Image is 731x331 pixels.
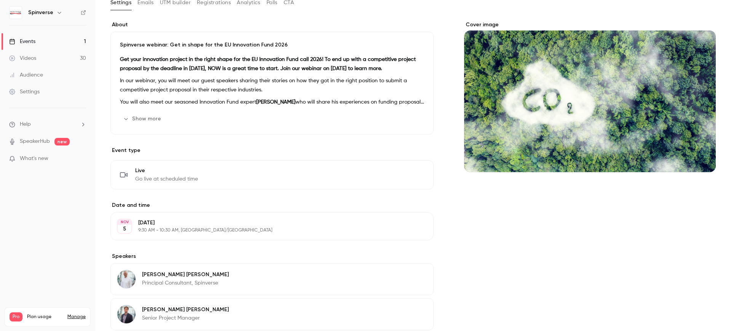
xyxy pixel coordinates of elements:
[135,175,198,183] span: Go live at scheduled time
[142,314,229,322] p: Senior Project Manager
[10,6,22,19] img: Spinverse
[110,147,434,154] p: Event type
[118,219,131,225] div: NOV
[142,271,229,278] p: [PERSON_NAME] [PERSON_NAME]
[135,167,198,174] span: Live
[110,253,434,260] label: Speakers
[10,312,22,321] span: Pro
[120,57,416,71] strong: Get your innovation project in the right shape for the EU Innovation Fund call 2026! To end up wi...
[120,76,424,94] p: In our webinar, you will meet our guest speakers sharing their stories on how they got in the rig...
[120,98,424,107] p: You will also meet our seasoned Innovation Fund expert who will share his experiences on funding ...
[142,306,229,313] p: [PERSON_NAME] [PERSON_NAME]
[9,71,43,79] div: Audience
[110,201,434,209] label: Date and time
[120,113,166,125] button: Show more
[9,54,36,62] div: Videos
[20,138,50,146] a: SpeakerHub
[464,21,716,172] section: Cover image
[142,279,229,287] p: Principal Consultant, Spinverse
[67,314,86,320] a: Manage
[138,227,393,233] p: 9:30 AM - 10:30 AM, [GEOGRAPHIC_DATA]/[GEOGRAPHIC_DATA]
[123,225,126,233] p: 5
[110,263,434,295] div: Jonas Norrman[PERSON_NAME] [PERSON_NAME]Principal Consultant, Spinverse
[20,155,48,163] span: What's new
[464,21,716,29] label: Cover image
[117,270,136,288] img: Jonas Norrman
[117,305,136,323] img: Sergei Chekurov
[27,314,63,320] span: Plan usage
[54,138,70,146] span: new
[110,21,434,29] label: About
[120,41,424,49] p: Spinverse webinar: Get in shape for the EU Innovation Fund 2026
[9,38,35,45] div: Events
[9,120,86,128] li: help-dropdown-opener
[20,120,31,128] span: Help
[9,88,40,96] div: Settings
[110,298,434,330] div: Sergei Chekurov[PERSON_NAME] [PERSON_NAME]Senior Project Manager
[28,9,53,16] h6: Spinverse
[256,99,295,105] strong: [PERSON_NAME]
[77,155,86,162] iframe: Noticeable Trigger
[138,219,393,227] p: [DATE]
